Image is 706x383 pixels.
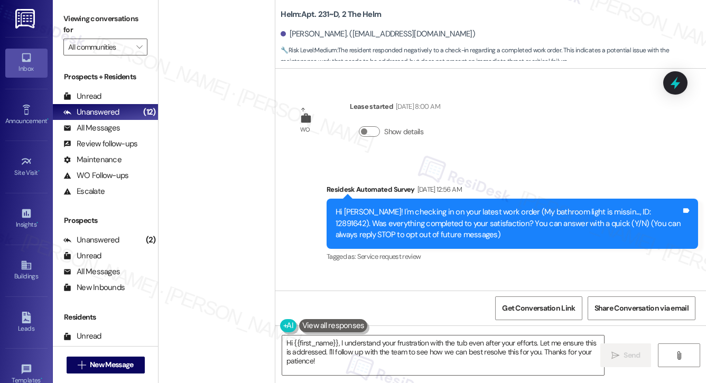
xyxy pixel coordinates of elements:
span: Send [624,350,640,361]
span: Service request review [357,252,421,261]
button: New Message [67,357,145,373]
div: Residesk Automated Survey [327,184,698,199]
a: Buildings [5,256,48,285]
span: • [41,375,42,382]
div: Unanswered [63,107,119,118]
div: Unanswered [63,235,119,246]
div: WO Follow-ups [63,170,128,181]
b: Helm: Apt. 231~D, 2 The Helm [281,9,381,20]
div: [DATE] 12:56 AM [415,184,462,195]
button: Share Conversation via email [588,296,695,320]
span: • [47,116,49,123]
img: ResiDesk Logo [15,9,37,29]
div: New Inbounds [63,282,125,293]
span: • [36,219,38,227]
a: Inbox [5,49,48,77]
div: (2) [143,232,159,248]
div: [PERSON_NAME]. ([EMAIL_ADDRESS][DOMAIN_NAME]) [281,29,475,40]
div: Escalate [63,186,105,197]
label: Show details [384,126,423,137]
div: [DATE] 8:00 AM [393,101,440,112]
div: Unread [63,331,101,342]
div: Tagged as: [327,249,698,264]
div: All Messages [63,123,120,134]
i:  [675,351,683,360]
div: All Messages [63,266,120,277]
i:  [78,361,86,369]
span: New Message [90,359,133,370]
a: Site Visit • [5,153,48,181]
span: Get Conversation Link [502,303,575,314]
div: (12) [141,104,158,120]
i:  [611,351,619,360]
div: Unread [63,250,101,261]
button: Send [600,343,652,367]
span: : The resident responded negatively to a check-in regarding a completed work order. This indicate... [281,45,706,68]
div: Maintenance [63,154,122,165]
label: Viewing conversations for [63,11,147,39]
span: Share Conversation via email [594,303,689,314]
button: Get Conversation Link [495,296,582,320]
div: WO [300,124,310,135]
a: Insights • [5,204,48,233]
div: Review follow-ups [63,138,137,150]
div: Prospects [53,215,158,226]
div: Hi [PERSON_NAME]! I'm checking in on your latest work order (My bathroom light is missin..., ID: ... [336,207,681,240]
div: Lease started [350,101,440,116]
textarea: Hi {{first_name}}, I understand your frustration with the tub even after your efforts. Let me ens... [282,335,604,375]
div: Residents [53,312,158,323]
span: • [38,167,40,175]
div: Prospects + Residents [53,71,158,82]
div: Unread [63,91,101,102]
a: Leads [5,309,48,337]
input: All communities [68,39,131,55]
i:  [136,43,142,51]
div: (10) [140,344,158,360]
strong: 🔧 Risk Level: Medium [281,46,337,54]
